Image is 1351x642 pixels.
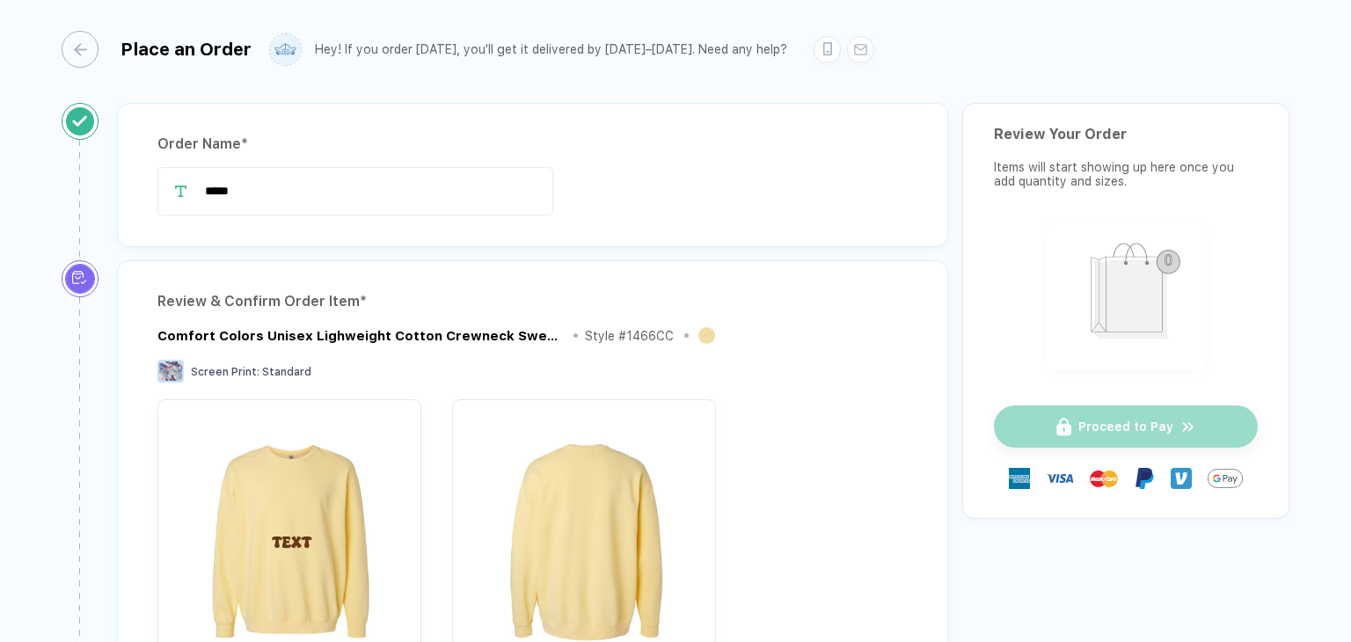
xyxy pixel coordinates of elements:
[270,34,301,65] img: user profile
[1171,468,1192,489] img: Venmo
[157,130,908,158] div: Order Name
[1054,231,1199,359] img: shopping_bag.png
[994,160,1258,188] div: Items will start showing up here once you add quantity and sizes.
[994,126,1258,142] div: Review Your Order
[191,366,259,378] span: Screen Print :
[157,360,184,383] img: Screen Print
[1134,468,1155,489] img: Paypal
[1090,464,1118,492] img: master-card
[157,328,563,344] div: Comfort Colors Unisex Lighweight Cotton Crewneck Sweatshirt
[1208,461,1243,496] img: Google Pay
[1046,464,1074,492] img: visa
[585,329,674,343] div: Style # 1466CC
[157,288,908,316] div: Review & Confirm Order Item
[262,366,311,378] span: Standard
[1009,468,1030,489] img: express
[315,42,787,57] div: Hey! If you order [DATE], you'll get it delivered by [DATE]–[DATE]. Need any help?
[120,39,252,60] div: Place an Order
